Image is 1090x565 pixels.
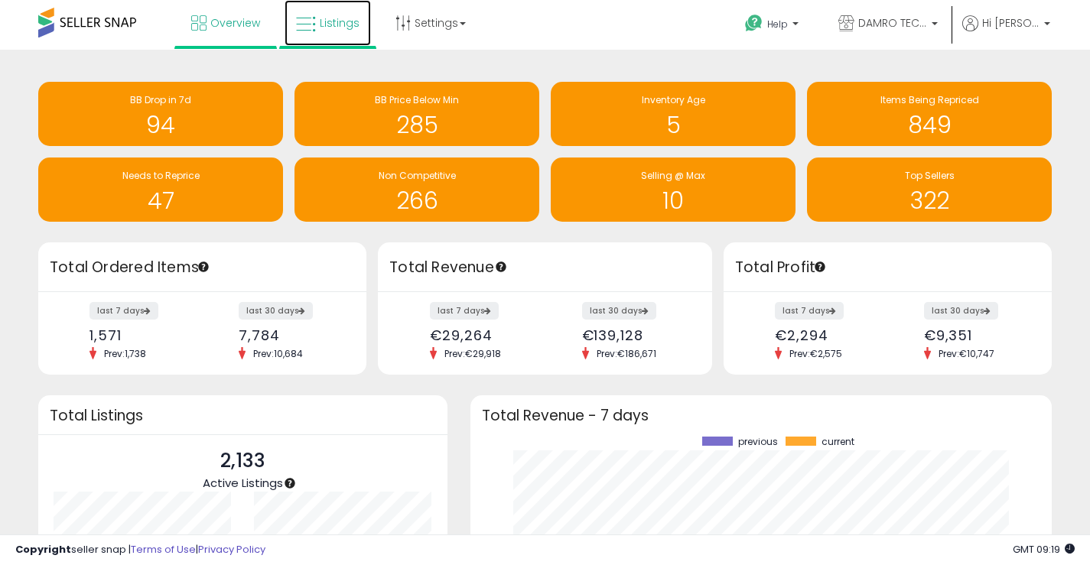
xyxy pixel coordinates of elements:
[294,82,539,146] a: BB Price Below Min 285
[203,446,283,476] p: 2,133
[89,302,158,320] label: last 7 days
[294,157,539,222] a: Non Competitive 266
[15,542,71,557] strong: Copyright
[589,347,664,360] span: Prev: €186,671
[822,437,854,447] span: current
[437,347,509,360] span: Prev: €29,918
[807,82,1052,146] a: Items Being Repriced 849
[767,18,788,31] span: Help
[982,15,1040,31] span: Hi [PERSON_NAME]
[931,347,1002,360] span: Prev: €10,747
[239,302,313,320] label: last 30 days
[582,327,685,343] div: €139,128
[733,2,814,50] a: Help
[924,302,998,320] label: last 30 days
[203,475,283,491] span: Active Listings
[815,112,1044,138] h1: 849
[880,93,979,106] span: Items Being Repriced
[130,93,191,106] span: BB Drop in 7d
[50,410,436,421] h3: Total Listings
[197,260,210,274] div: Tooltip anchor
[302,112,532,138] h1: 285
[46,188,275,213] h1: 47
[558,188,788,213] h1: 10
[283,476,297,490] div: Tooltip anchor
[642,93,705,106] span: Inventory Age
[775,327,876,343] div: €2,294
[558,112,788,138] h1: 5
[807,157,1052,222] a: Top Sellers 322
[375,93,459,106] span: BB Price Below Min
[962,15,1050,50] a: Hi [PERSON_NAME]
[738,437,778,447] span: previous
[430,302,499,320] label: last 7 days
[210,15,260,31] span: Overview
[15,543,265,557] div: seller snap | |
[782,347,850,360] span: Prev: €2,575
[924,327,1025,343] div: €9,351
[551,157,796,222] a: Selling @ Max 10
[735,257,1040,278] h3: Total Profit
[246,347,311,360] span: Prev: 10,684
[430,327,533,343] div: €29,264
[379,169,456,182] span: Non Competitive
[198,542,265,557] a: Privacy Policy
[38,82,283,146] a: BB Drop in 7d 94
[122,169,200,182] span: Needs to Reprice
[302,188,532,213] h1: 266
[744,14,763,33] i: Get Help
[389,257,701,278] h3: Total Revenue
[239,327,340,343] div: 7,784
[96,347,154,360] span: Prev: 1,738
[482,410,1040,421] h3: Total Revenue - 7 days
[1013,542,1075,557] span: 2025-08-13 09:19 GMT
[494,260,508,274] div: Tooltip anchor
[320,15,360,31] span: Listings
[89,327,190,343] div: 1,571
[905,169,955,182] span: Top Sellers
[858,15,927,31] span: DAMRO TECHNOLOGY
[551,82,796,146] a: Inventory Age 5
[775,302,844,320] label: last 7 days
[131,542,196,557] a: Terms of Use
[38,157,283,222] a: Needs to Reprice 47
[813,260,827,274] div: Tooltip anchor
[641,169,705,182] span: Selling @ Max
[46,112,275,138] h1: 94
[582,302,656,320] label: last 30 days
[50,257,355,278] h3: Total Ordered Items
[815,188,1044,213] h1: 322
